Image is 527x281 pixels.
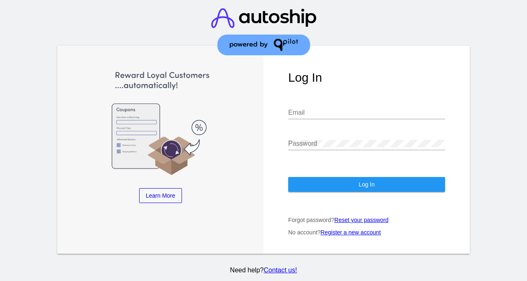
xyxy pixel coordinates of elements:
[288,217,445,223] p: Forgot password?
[263,267,297,274] a: Contact us!
[288,109,445,116] input: Email
[56,267,471,274] p: Need help?
[146,192,175,199] span: Learn More
[82,71,239,176] img: Apply Coupons Automatically to Scheduled Orders with QPilot
[139,188,182,203] a: Learn More
[359,181,375,188] span: Log In
[288,71,445,85] h1: Log In
[288,177,445,192] button: Log In
[321,229,381,236] a: Register a new account
[334,217,389,223] a: Reset your password
[288,229,445,236] p: No account?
